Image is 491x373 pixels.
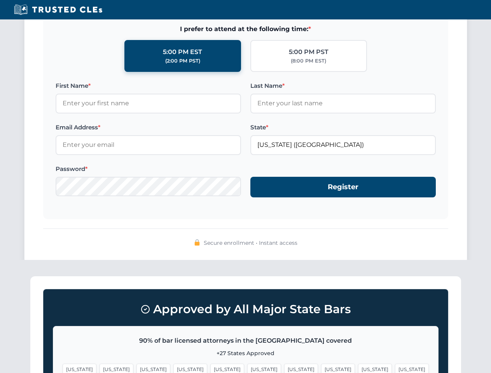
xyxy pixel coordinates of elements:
[250,81,436,91] label: Last Name
[56,81,241,91] label: First Name
[56,24,436,34] span: I prefer to attend at the following time:
[250,123,436,132] label: State
[250,135,436,155] input: Florida (FL)
[63,336,429,346] p: 90% of bar licensed attorneys in the [GEOGRAPHIC_DATA] covered
[165,57,200,65] div: (2:00 PM PST)
[194,239,200,246] img: 🔒
[56,123,241,132] label: Email Address
[250,94,436,113] input: Enter your last name
[250,177,436,197] button: Register
[204,239,297,247] span: Secure enrollment • Instant access
[291,57,326,65] div: (8:00 PM EST)
[56,94,241,113] input: Enter your first name
[53,299,439,320] h3: Approved by All Major State Bars
[56,164,241,174] label: Password
[289,47,328,57] div: 5:00 PM PST
[63,349,429,357] p: +27 States Approved
[163,47,202,57] div: 5:00 PM EST
[12,4,105,16] img: Trusted CLEs
[56,135,241,155] input: Enter your email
